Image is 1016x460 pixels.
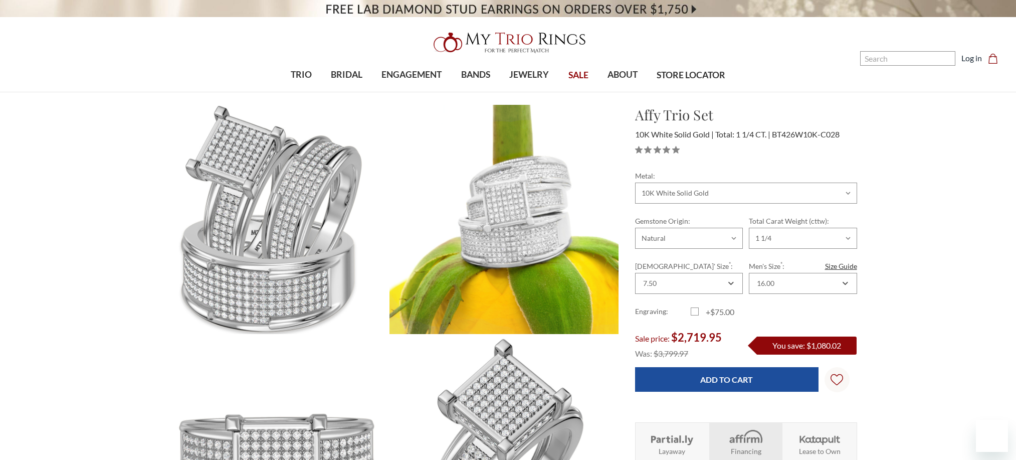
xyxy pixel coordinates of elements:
button: submenu toggle [471,91,481,92]
span: BANDS [461,68,490,81]
label: Total Carat Weight (cttw): [749,216,857,226]
strong: Layaway [659,446,685,456]
a: Size Guide [825,261,857,271]
a: Cart with 0 items [988,52,1004,64]
strong: Lease to Own [799,446,841,456]
div: Combobox [749,273,857,294]
span: BT426W10K-C028 [772,129,840,139]
span: Sale price: [635,334,670,343]
a: BANDS [452,59,500,91]
label: Engraving: [635,306,691,318]
label: +$75.00 [691,306,746,318]
h1: Affy Trio Set [635,104,857,125]
img: Photo of Affy 1 1/4 ct tw. Diamond Princess Cluster Trio Set 10K White Gold [BT426W-C028] [160,105,389,334]
input: Search [860,51,955,66]
a: Log in [961,52,982,64]
svg: Wish Lists [831,342,843,417]
img: Photo of Affy 1 1/4 ct tw. Diamond Princess Cluster Trio Set 10K White Gold [BT426W-C028] [389,105,619,334]
a: SALE [558,59,597,92]
span: ENGAGEMENT [381,68,442,81]
button: submenu toggle [407,91,417,92]
span: 10K White Solid Gold [635,129,714,139]
span: STORE LOCATOR [657,69,725,82]
input: Add to Cart [635,367,819,392]
div: 16.00 [757,279,774,287]
a: BRIDAL [321,59,372,91]
img: My Trio Rings [428,27,588,59]
span: Total: 1 1/4 CT. [715,129,770,139]
label: Men's Size : [749,261,857,271]
div: 7.50 [643,279,657,287]
a: TRIO [281,59,321,91]
iframe: Button to launch messaging window [976,420,1008,452]
span: $2,719.95 [671,331,722,344]
a: ENGAGEMENT [372,59,451,91]
button: submenu toggle [342,91,352,92]
a: JEWELRY [500,59,558,91]
img: Affirm [722,429,769,446]
span: SALE [568,69,588,82]
a: My Trio Rings [295,27,721,59]
span: JEWELRY [509,68,549,81]
a: STORE LOCATOR [647,59,735,92]
span: BRIDAL [331,68,362,81]
button: submenu toggle [618,91,628,92]
img: Katapult [796,429,843,446]
a: Wish Lists [825,367,850,392]
div: Combobox [635,273,743,294]
span: Was: [635,349,652,358]
span: You save: $1,080.02 [772,341,841,350]
button: submenu toggle [296,91,306,92]
strong: Financing [731,446,761,456]
span: ABOUT [607,68,638,81]
span: $3,799.97 [654,349,688,358]
span: TRIO [291,68,312,81]
a: ABOUT [598,59,647,91]
img: Layaway [649,429,695,446]
button: submenu toggle [524,91,534,92]
label: Metal: [635,171,857,181]
label: [DEMOGRAPHIC_DATA]' Size : [635,261,743,271]
label: Gemstone Origin: [635,216,743,226]
svg: cart.cart_preview [988,54,998,64]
